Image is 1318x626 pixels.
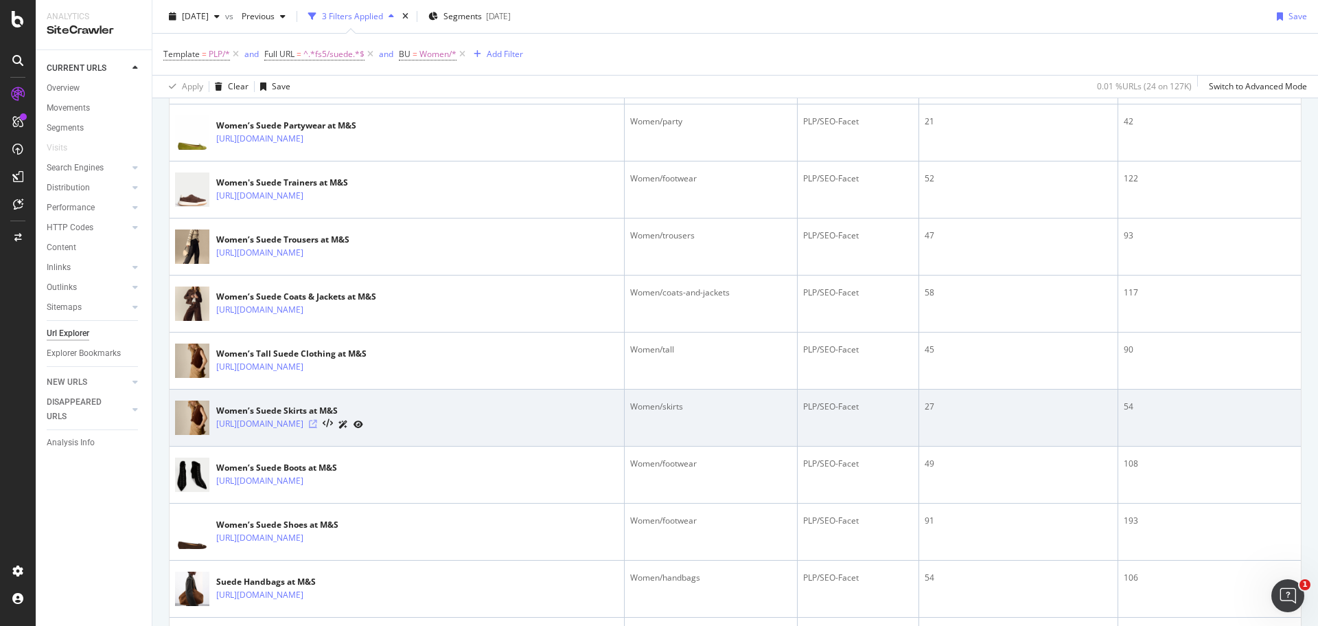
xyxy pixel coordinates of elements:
[47,280,128,295] a: Outlinks
[925,115,1111,128] div: 21
[47,346,121,361] div: Explorer Bookmarks
[216,531,303,545] a: [URL][DOMAIN_NAME]
[925,458,1111,470] div: 49
[216,246,303,260] a: [URL][DOMAIN_NAME]
[216,474,303,488] a: [URL][DOMAIN_NAME]
[47,346,142,361] a: Explorer Bookmarks
[803,572,913,584] div: PLP/SEO-Facet
[47,241,142,255] a: Content
[803,515,913,527] div: PLP/SEO-Facet
[630,230,791,242] div: Women/trousers
[255,76,290,98] button: Save
[47,141,67,155] div: Visits
[803,458,913,470] div: PLP/SEO-Facet
[630,572,791,584] div: Women/handbags
[47,23,141,38] div: SiteCrawler
[925,344,1111,356] div: 45
[47,201,95,215] div: Performance
[1271,579,1304,612] iframe: Intercom live chat
[47,201,128,215] a: Performance
[297,48,301,60] span: =
[322,10,383,22] div: 3 Filters Applied
[400,10,411,23] div: times
[47,395,128,424] a: DISAPPEARED URLS
[379,47,393,60] button: and
[413,48,417,60] span: =
[244,48,259,60] div: and
[379,48,393,60] div: and
[419,45,456,64] span: Women/*
[630,515,791,527] div: Women/footwear
[216,348,367,360] div: Women’s Tall Suede Clothing at M&S
[47,326,142,341] a: Url Explorer
[443,10,482,22] span: Segments
[272,80,290,92] div: Save
[47,161,128,175] a: Search Engines
[47,241,76,255] div: Content
[925,515,1111,527] div: 91
[175,396,209,440] img: main image
[47,81,80,96] div: Overview
[1124,458,1295,470] div: 108
[47,436,142,450] a: Analysis Info
[47,181,90,195] div: Distribution
[47,11,141,23] div: Analytics
[182,80,203,92] div: Apply
[1124,230,1295,242] div: 93
[216,519,363,531] div: Women’s Suede Shoes at M&S
[630,172,791,185] div: Women/footwear
[216,405,363,417] div: Women’s Suede Skirts at M&S
[803,401,913,413] div: PLP/SEO-Facet
[47,300,128,315] a: Sitemaps
[309,420,317,428] a: Visit Online Page
[487,48,523,60] div: Add Filter
[925,572,1111,584] div: 54
[47,221,128,235] a: HTTP Codes
[1299,579,1310,590] span: 1
[423,5,516,27] button: Segments[DATE]
[264,48,294,60] span: Full URL
[1097,80,1192,92] div: 0.01 % URLs ( 24 on 127K )
[1271,5,1307,27] button: Save
[630,344,791,356] div: Women/tall
[47,375,128,390] a: NEW URLS
[354,417,363,432] a: URL Inspection
[244,47,259,60] button: and
[925,287,1111,299] div: 58
[803,115,913,128] div: PLP/SEO-Facet
[803,287,913,299] div: PLP/SEO-Facet
[1124,572,1295,584] div: 106
[216,132,303,146] a: [URL][DOMAIN_NAME]
[925,401,1111,413] div: 27
[47,101,90,115] div: Movements
[175,225,209,269] img: main image
[175,567,209,612] img: main image
[47,326,89,341] div: Url Explorer
[803,230,913,242] div: PLP/SEO-Facet
[216,177,363,189] div: Women's Suede Trainers at M&S
[216,120,363,132] div: Women’s Suede Partywear at M&S
[47,260,128,275] a: Inlinks
[47,395,116,424] div: DISAPPEARED URLS
[47,61,128,76] a: CURRENT URLS
[47,375,87,390] div: NEW URLS
[202,48,207,60] span: =
[209,45,230,64] span: PLP/*
[47,161,104,175] div: Search Engines
[47,81,142,96] a: Overview
[303,45,365,64] span: ^.*fs5/suede.*$
[228,80,248,92] div: Clear
[163,5,225,27] button: [DATE]
[1124,344,1295,356] div: 90
[47,280,77,295] div: Outlinks
[803,344,913,356] div: PLP/SEO-Facet
[236,5,291,27] button: Previous
[1124,515,1295,527] div: 193
[47,121,142,135] a: Segments
[175,111,209,155] img: main image
[175,282,209,326] img: main image
[925,230,1111,242] div: 47
[216,189,303,203] a: [URL][DOMAIN_NAME]
[216,291,376,303] div: Women’s Suede Coats & Jackets at M&S
[47,141,81,155] a: Visits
